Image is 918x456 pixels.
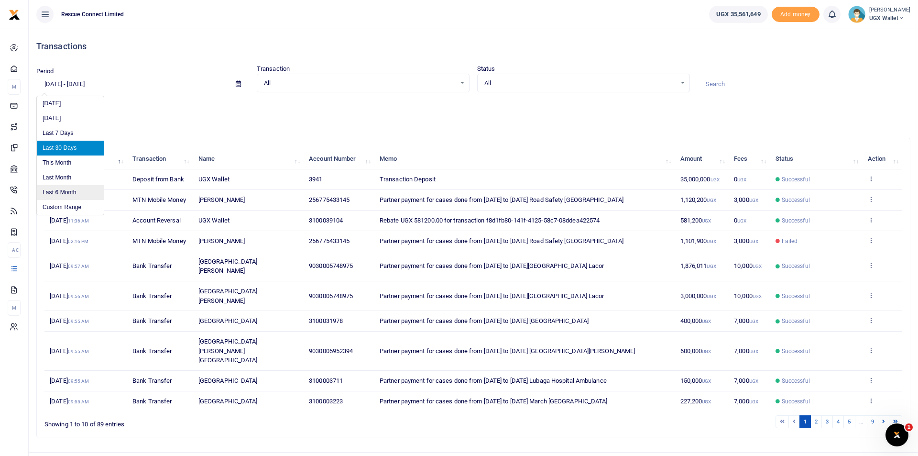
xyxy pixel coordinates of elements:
[37,96,104,111] li: [DATE]
[50,377,89,384] span: [DATE]
[885,423,908,446] iframe: Intercom live chat
[193,149,304,169] th: Name: activate to sort column ascending
[698,76,910,92] input: Search
[749,198,758,203] small: UGX
[734,317,758,324] span: 7,000
[749,349,758,354] small: UGX
[380,237,623,245] span: Partner payment for cases done from [DATE] to [DATE] Road Safety [GEOGRAPHIC_DATA]
[132,398,172,405] span: Bank Transfer
[68,239,89,244] small: 02:16 PM
[44,414,398,429] div: Showing 1 to 10 of 89 entries
[782,262,810,270] span: Successful
[680,347,711,355] span: 600,000
[848,6,865,23] img: profile-user
[198,317,258,324] span: [GEOGRAPHIC_DATA]
[782,292,810,300] span: Successful
[734,377,758,384] span: 7,000
[843,415,855,428] a: 5
[132,377,172,384] span: Bank Transfer
[198,217,229,224] span: UGX Wallet
[821,415,833,428] a: 3
[380,398,608,405] span: Partner payment for cases done from [DATE] to [DATE] March [GEOGRAPHIC_DATA]
[380,196,623,203] span: Partner payment for cases done from [DATE] to [DATE] Road Safety [GEOGRAPHIC_DATA]
[309,262,353,269] span: 9030005748975
[37,126,104,141] li: Last 7 Days
[50,217,89,224] span: [DATE]
[772,7,820,22] span: Add money
[132,237,186,245] span: MTN Mobile Money
[36,67,54,76] label: Period
[709,6,767,23] a: UGX 35,561,649
[380,377,607,384] span: Partner payment for cases done from [DATE] to [DATE] Lubaga Hospital Ambulance
[749,399,758,404] small: UGX
[869,6,910,14] small: [PERSON_NAME]
[680,377,711,384] span: 150,000
[68,294,89,299] small: 09:56 AM
[749,378,758,384] small: UGX
[810,415,822,428] a: 2
[705,6,771,23] li: Wallet ballance
[37,111,104,126] li: [DATE]
[132,317,172,324] span: Bank Transfer
[68,264,89,269] small: 09:57 AM
[737,177,746,182] small: UGX
[832,415,844,428] a: 4
[68,319,89,324] small: 09:55 AM
[707,239,716,244] small: UGX
[707,294,716,299] small: UGX
[702,399,711,404] small: UGX
[309,347,353,355] span: 9030005952394
[309,217,343,224] span: 3100039104
[680,176,720,183] span: 35,000,000
[734,262,762,269] span: 10,000
[380,292,604,300] span: Partner payment for cases done from [DATE] to [DATE][GEOGRAPHIC_DATA] Lacor
[50,237,88,245] span: [DATE]
[734,217,746,224] span: 0
[68,399,89,404] small: 09:55 AM
[37,200,104,215] li: Custom Range
[36,41,910,52] h4: Transactions
[702,319,711,324] small: UGX
[36,76,228,92] input: select period
[309,292,353,300] span: 9030005748975
[132,292,172,300] span: Bank Transfer
[734,237,758,245] span: 3,000
[680,217,711,224] span: 581,200
[9,9,20,21] img: logo-small
[37,141,104,156] li: Last 30 Days
[198,338,258,364] span: [GEOGRAPHIC_DATA][PERSON_NAME] [GEOGRAPHIC_DATA]
[484,78,676,88] span: All
[749,319,758,324] small: UGX
[9,11,20,18] a: logo-small logo-large logo-large
[680,237,716,245] span: 1,101,900
[710,177,720,182] small: UGX
[380,262,604,269] span: Partner payment for cases done from [DATE] to [DATE][GEOGRAPHIC_DATA] Lacor
[707,198,716,203] small: UGX
[782,237,798,245] span: Failed
[68,349,89,354] small: 09:55 AM
[380,217,600,224] span: Rebate UGX 581200.00 for transaction f8d1fb80-141f-4125-58c7-08ddea422574
[380,176,436,183] span: Transaction Deposit
[380,317,589,324] span: Partner payment for cases done from [DATE] to [DATE] [GEOGRAPHIC_DATA]
[127,149,193,169] th: Transaction: activate to sort column ascending
[734,292,762,300] span: 10,000
[707,264,716,269] small: UGX
[737,218,746,223] small: UGX
[848,6,910,23] a: profile-user [PERSON_NAME] UGX Wallet
[716,10,760,19] span: UGX 35,561,649
[304,149,374,169] th: Account Number: activate to sort column ascending
[867,415,878,428] a: 9
[772,7,820,22] li: Toup your wallet
[36,104,910,114] p: Download
[380,347,635,355] span: Partner payment for cases done from [DATE] to [DATE] [GEOGRAPHIC_DATA][PERSON_NAME]
[782,216,810,225] span: Successful
[477,64,495,74] label: Status
[702,378,711,384] small: UGX
[8,242,21,258] li: Ac
[675,149,729,169] th: Amount: activate to sort column ascending
[132,196,186,203] span: MTN Mobile Money
[782,175,810,184] span: Successful
[198,377,258,384] span: [GEOGRAPHIC_DATA]
[50,317,89,324] span: [DATE]
[68,218,89,223] small: 11:36 AM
